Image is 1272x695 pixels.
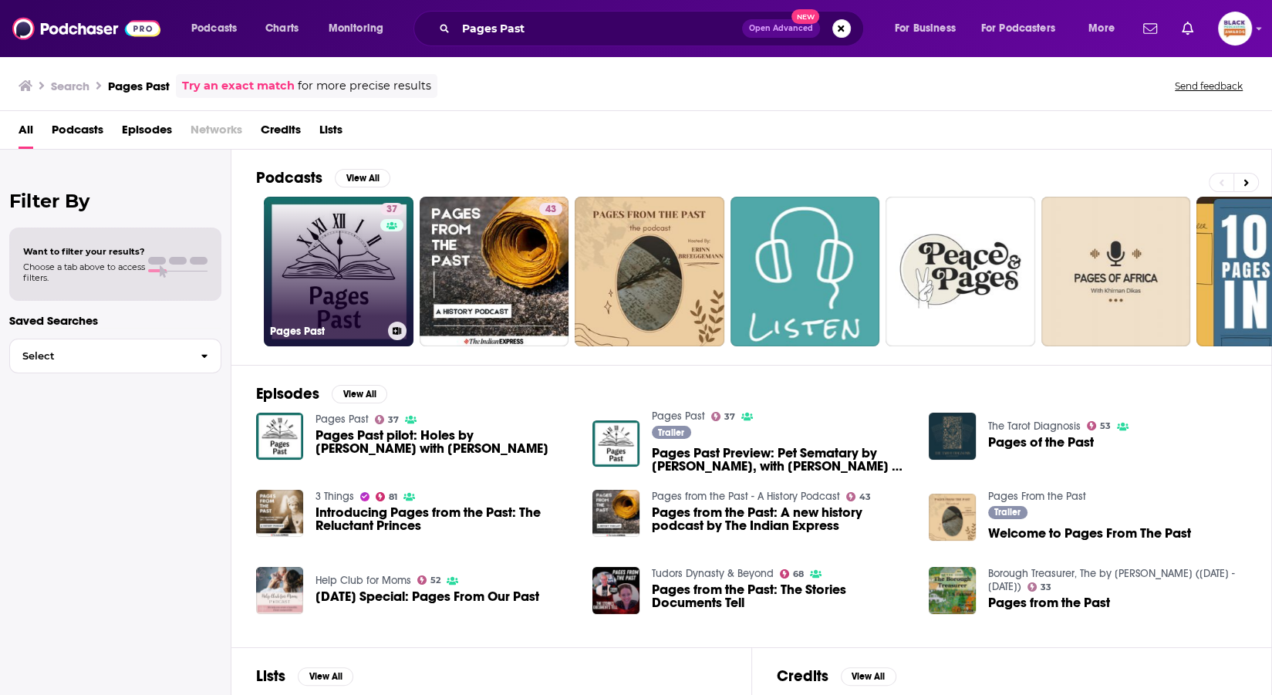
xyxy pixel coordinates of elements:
a: Charts [255,16,308,41]
span: Logged in as blackpodcastingawards [1218,12,1252,46]
img: Friday Special: Pages From Our Past [256,567,303,614]
a: Pages Past pilot: Holes by Louis Sachar with Mike Schubert [315,429,574,455]
a: Show notifications dropdown [1137,15,1163,42]
span: Charts [265,18,299,39]
a: 37 [711,412,736,421]
a: Borough Treasurer, The by J. S. Fletcher (1863 - 1935) [988,567,1235,593]
span: 43 [545,202,556,218]
span: 37 [388,417,399,423]
img: Pages from the Past: The Stories Documents Tell [592,567,639,614]
a: Welcome to Pages From The Past [929,494,976,541]
a: 52 [417,575,441,585]
span: 43 [859,494,871,501]
span: Lists [319,117,342,149]
button: Open AdvancedNew [742,19,820,38]
img: Introducing Pages from the Past: The Reluctant Princes [256,490,303,537]
img: User Profile [1218,12,1252,46]
a: 37 [380,203,403,215]
a: Introducing Pages from the Past: The Reluctant Princes [315,506,574,532]
span: 53 [1100,423,1111,430]
span: Networks [191,117,242,149]
a: Pages from the Past: A new history podcast by The Indian Express [652,506,910,532]
a: 81 [376,492,398,501]
button: open menu [971,16,1078,41]
span: More [1088,18,1115,39]
span: For Business [895,18,956,39]
h2: Lists [256,666,285,686]
button: View All [335,169,390,187]
span: Monitoring [329,18,383,39]
span: 37 [386,202,397,218]
p: Saved Searches [9,313,221,328]
span: New [791,9,819,24]
button: open menu [318,16,403,41]
h2: Credits [777,666,828,686]
a: Pages of the Past [988,436,1094,449]
h3: Search [51,79,89,93]
a: Pages from the Past: The Stories Documents Tell [652,583,910,609]
a: Welcome to Pages From The Past [988,527,1191,540]
button: open menu [181,16,257,41]
a: Credits [261,117,301,149]
a: All [19,117,33,149]
a: Pages Past [315,413,369,426]
a: CreditsView All [777,666,896,686]
a: Try an exact match [182,77,295,95]
a: Episodes [122,117,172,149]
span: Pages from the Past [988,596,1110,609]
span: [DATE] Special: Pages From Our Past [315,590,539,603]
h3: Pages Past [270,325,382,338]
a: 33 [1027,582,1052,592]
a: The Tarot Diagnosis [988,420,1081,433]
a: 37 [375,415,400,424]
img: Pages Past pilot: Holes by Louis Sachar with Mike Schubert [256,413,303,460]
img: Pages from the Past [929,567,976,614]
img: Pages of the Past [929,413,976,460]
img: Pages Past Preview: Pet Sematary by Stephen King, with Will Young of the Elwood City Limits podcast [592,420,639,467]
h2: Podcasts [256,168,322,187]
a: ListsView All [256,666,353,686]
a: 37Pages Past [264,197,413,346]
button: Send feedback [1170,79,1247,93]
button: View All [841,667,896,686]
input: Search podcasts, credits, & more... [456,16,742,41]
span: 68 [793,571,804,578]
img: Pages from the Past: A new history podcast by The Indian Express [592,490,639,537]
a: 68 [780,569,805,579]
button: Show profile menu [1218,12,1252,46]
span: Trailer [658,428,684,437]
button: open menu [1078,16,1134,41]
span: 81 [389,494,397,501]
span: Want to filter your results? [23,246,145,257]
span: 52 [430,577,440,584]
span: 33 [1041,584,1051,591]
span: for more precise results [298,77,431,95]
span: Trailer [994,508,1021,517]
a: Podcasts [52,117,103,149]
img: Podchaser - Follow, Share and Rate Podcasts [12,14,160,43]
a: Show notifications dropdown [1176,15,1199,42]
a: Help Club for Moms [315,574,411,587]
button: Select [9,339,221,373]
a: 43 [846,492,872,501]
a: Pages Past Preview: Pet Sematary by Stephen King, with Will Young of the Elwood City Limits podcast [652,447,910,473]
span: Select [10,351,188,361]
button: View All [298,667,353,686]
a: EpisodesView All [256,384,387,403]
